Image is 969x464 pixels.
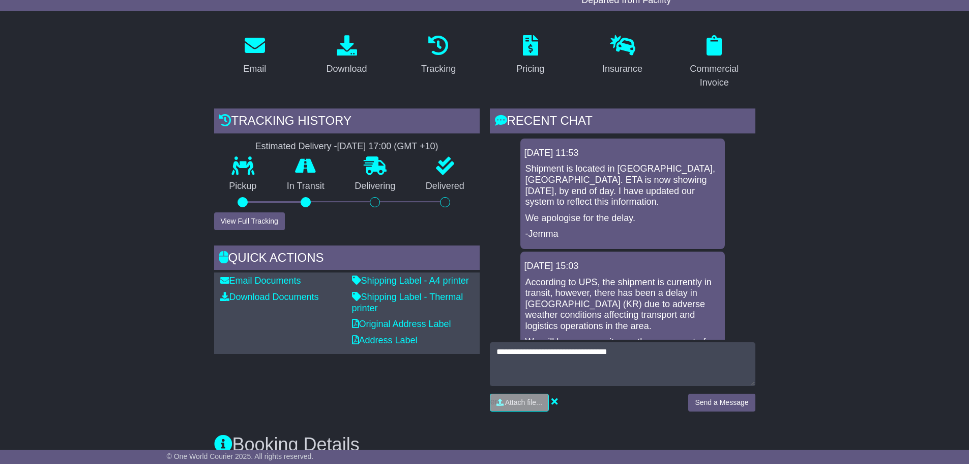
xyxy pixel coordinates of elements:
p: Delivered [410,181,480,192]
div: Insurance [602,62,642,76]
div: Quick Actions [214,245,480,273]
button: View Full Tracking [214,212,285,230]
p: In Transit [272,181,340,192]
p: Pickup [214,181,272,192]
div: [DATE] 15:03 [524,261,721,272]
div: Commercial Invoice [680,62,749,90]
a: Email [237,32,273,79]
h3: Booking Details [214,434,755,455]
div: RECENT CHAT [490,108,755,136]
span: © One World Courier 2025. All rights reserved. [167,452,314,460]
a: Commercial Invoice [673,32,755,93]
p: Shipment is located in [GEOGRAPHIC_DATA], [GEOGRAPHIC_DATA]. ETA is now showing [DATE], by end of... [525,163,720,207]
div: [DATE] 17:00 (GMT +10) [337,141,438,152]
p: Delivering [340,181,411,192]
p: -Jemma [525,229,720,240]
p: We will keep on monitor on the movement of the shipment. [525,337,720,359]
a: Email Documents [220,276,301,286]
a: Pricing [510,32,551,79]
p: According to UPS, the shipment is currently in transit, however, there has been a delay in [GEOGR... [525,277,720,332]
div: Download [326,62,367,76]
a: Shipping Label - Thermal printer [352,292,463,313]
p: We apologise for the delay. [525,213,720,224]
div: Tracking [421,62,456,76]
button: Send a Message [688,394,755,412]
div: Pricing [516,62,544,76]
div: [DATE] 11:53 [524,148,721,159]
div: Email [243,62,266,76]
a: Shipping Label - A4 printer [352,276,469,286]
a: Original Address Label [352,319,451,329]
a: Address Label [352,335,418,345]
a: Tracking [415,32,462,79]
a: Download Documents [220,292,319,302]
div: Estimated Delivery - [214,141,480,152]
a: Insurance [596,32,649,79]
a: Download [319,32,373,79]
div: Tracking history [214,108,480,136]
